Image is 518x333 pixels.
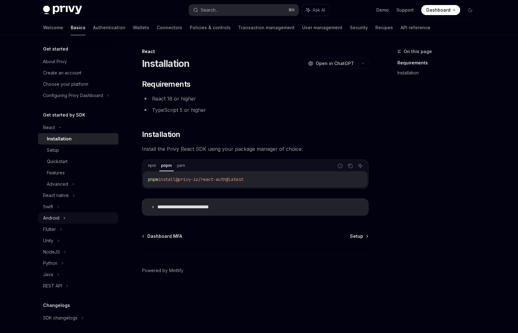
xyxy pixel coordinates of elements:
a: Support [396,7,414,13]
span: Dashboard MFA [147,233,182,239]
div: npm [146,162,158,169]
span: Open in ChatGPT [316,60,354,67]
img: dark logo [43,6,82,14]
div: yarn [175,162,187,169]
div: Installation [47,135,72,143]
div: React [142,48,368,55]
div: Quickstart [47,158,68,165]
a: Installation [397,68,480,78]
span: Install the Privy React SDK using your package manager of choice: [142,145,368,153]
a: Transaction management [238,20,295,35]
div: Choose your platform [43,80,88,88]
span: On this page [404,48,432,55]
h5: Get started [43,45,68,53]
a: Recipes [375,20,393,35]
a: Powered by Mintlify [142,267,183,274]
div: pnpm [159,162,174,169]
div: Advanced [47,180,68,188]
span: install [158,177,176,182]
button: Report incorrect code [336,162,344,170]
a: Basics [71,20,85,35]
button: Search...⌘K [189,4,299,16]
button: Copy the contents from the code block [346,162,354,170]
h1: Installation [142,58,190,69]
div: Python [43,259,57,267]
h5: Changelogs [43,302,70,309]
div: Swift [43,203,53,210]
a: Choose your platform [38,79,118,90]
div: Unity [43,237,53,244]
div: About Privy [43,58,67,65]
div: SDK changelogs [43,314,78,322]
span: Setup [350,233,363,239]
a: Quickstart [38,156,118,167]
div: NodeJS [43,248,60,256]
li: React 18 or higher [142,94,368,103]
span: ⌘ K [288,8,295,13]
a: Dashboard MFA [143,233,182,239]
span: Dashboard [426,7,450,13]
div: Configuring Privy Dashboard [43,92,103,99]
div: Flutter [43,226,56,233]
a: Setup [38,145,118,156]
span: @privy-io/react-auth@latest [176,177,243,182]
a: Welcome [43,20,63,35]
div: React [43,124,55,131]
a: Create an account [38,67,118,79]
a: Authentication [93,20,125,35]
a: User management [302,20,342,35]
a: Dashboard [421,5,460,15]
a: Demo [376,7,389,13]
div: Setup [47,146,59,154]
div: REST API [43,282,62,290]
button: Ask AI [302,4,330,16]
div: Features [47,169,65,177]
span: Requirements [142,79,191,89]
a: Requirements [397,58,480,68]
span: pnpm [148,177,158,182]
div: React native [43,192,69,199]
a: Installation [38,133,118,145]
div: Java [43,271,53,278]
a: Wallets [133,20,149,35]
h5: Get started by SDK [43,111,85,119]
button: Open in ChatGPT [304,58,358,69]
a: API reference [401,20,430,35]
a: Connectors [157,20,182,35]
span: Installation [142,129,180,139]
a: Setup [350,233,368,239]
span: Ask AI [313,7,325,13]
li: TypeScript 5 or higher [142,106,368,114]
div: Create an account [43,69,81,77]
a: Features [38,167,118,178]
button: Ask AI [356,162,364,170]
button: Toggle dark mode [465,5,475,15]
div: Search... [201,6,218,14]
a: Security [350,20,368,35]
a: About Privy [38,56,118,67]
div: Android [43,214,59,222]
a: Policies & controls [190,20,231,35]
